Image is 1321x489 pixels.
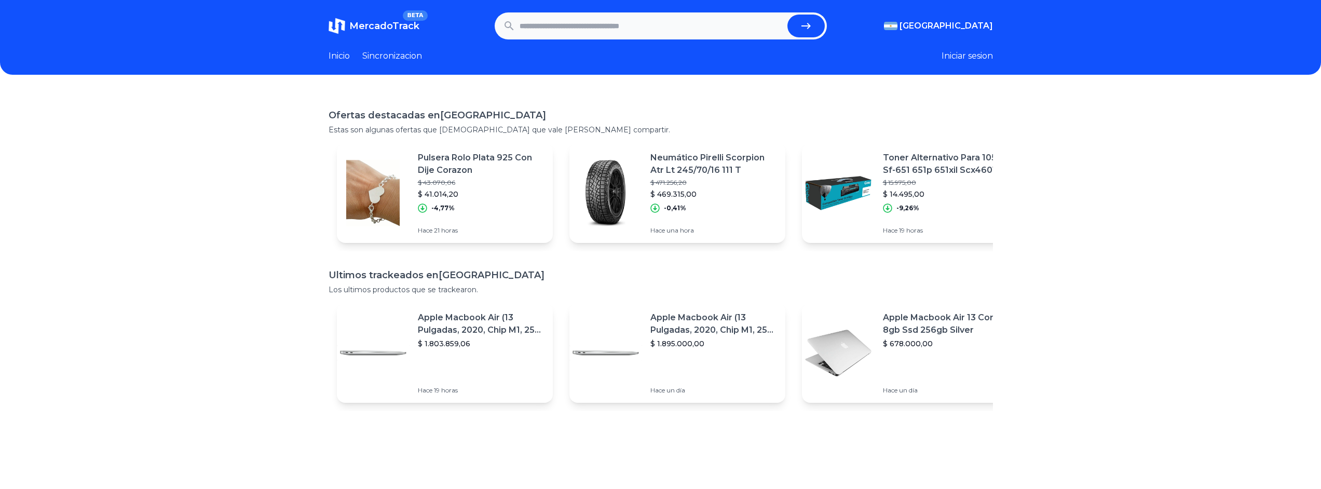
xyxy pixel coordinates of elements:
[884,22,897,30] img: Argentina
[362,50,422,62] a: Sincronizacion
[329,284,993,295] p: Los ultimos productos que se trackearon.
[418,152,544,176] p: Pulsera Rolo Plata 925 Con Dije Corazon
[418,179,544,187] p: $ 43.070,06
[883,226,1010,235] p: Hace 19 horas
[883,338,1010,349] p: $ 678.000,00
[802,303,1018,403] a: Featured imageApple Macbook Air 13 Core I5 8gb Ssd 256gb Silver$ 678.000,00Hace un día
[329,18,419,34] a: MercadoTrackBETA
[883,311,1010,336] p: Apple Macbook Air 13 Core I5 8gb Ssd 256gb Silver
[650,386,777,395] p: Hace un día
[569,143,785,243] a: Featured imageNeumático Pirelli Scorpion Atr Lt 245/70/16 111 T$ 471.256,20$ 469.315,00-0,41%Hace...
[418,189,544,199] p: $ 41.014,20
[431,204,455,212] p: -4,77%
[418,311,544,336] p: Apple Macbook Air (13 Pulgadas, 2020, Chip M1, 256 Gb De Ssd, 8 Gb De Ram) - Plata
[650,179,777,187] p: $ 471.256,20
[329,50,350,62] a: Inicio
[329,18,345,34] img: MercadoTrack
[650,152,777,176] p: Neumático Pirelli Scorpion Atr Lt 245/70/16 111 T
[569,303,785,403] a: Featured imageApple Macbook Air (13 Pulgadas, 2020, Chip M1, 256 Gb De Ssd, 8 Gb De Ram) - Plata$...
[883,189,1010,199] p: $ 14.495,00
[802,317,875,389] img: Featured image
[900,20,993,32] span: [GEOGRAPHIC_DATA]
[329,268,993,282] h1: Ultimos trackeados en [GEOGRAPHIC_DATA]
[802,143,1018,243] a: Featured imageToner Alternativo Para 105l Sf-651 651p 651xil Scx4601$ 15.975,00$ 14.495,00-9,26%H...
[664,204,686,212] p: -0,41%
[403,10,427,21] span: BETA
[883,152,1010,176] p: Toner Alternativo Para 105l Sf-651 651p 651xil Scx4601
[337,317,410,389] img: Featured image
[569,317,642,389] img: Featured image
[650,338,777,349] p: $ 1.895.000,00
[650,189,777,199] p: $ 469.315,00
[418,386,544,395] p: Hace 19 horas
[883,386,1010,395] p: Hace un día
[650,226,777,235] p: Hace una hora
[337,303,553,403] a: Featured imageApple Macbook Air (13 Pulgadas, 2020, Chip M1, 256 Gb De Ssd, 8 Gb De Ram) - Plata$...
[884,20,993,32] button: [GEOGRAPHIC_DATA]
[337,157,410,229] img: Featured image
[337,143,553,243] a: Featured imagePulsera Rolo Plata 925 Con Dije Corazon$ 43.070,06$ 41.014,20-4,77%Hace 21 horas
[329,108,993,123] h1: Ofertas destacadas en [GEOGRAPHIC_DATA]
[349,20,419,32] span: MercadoTrack
[650,311,777,336] p: Apple Macbook Air (13 Pulgadas, 2020, Chip M1, 256 Gb De Ssd, 8 Gb De Ram) - Plata
[802,157,875,229] img: Featured image
[942,50,993,62] button: Iniciar sesion
[418,226,544,235] p: Hace 21 horas
[569,157,642,229] img: Featured image
[418,338,544,349] p: $ 1.803.859,06
[896,204,919,212] p: -9,26%
[883,179,1010,187] p: $ 15.975,00
[329,125,993,135] p: Estas son algunas ofertas que [DEMOGRAPHIC_DATA] que vale [PERSON_NAME] compartir.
